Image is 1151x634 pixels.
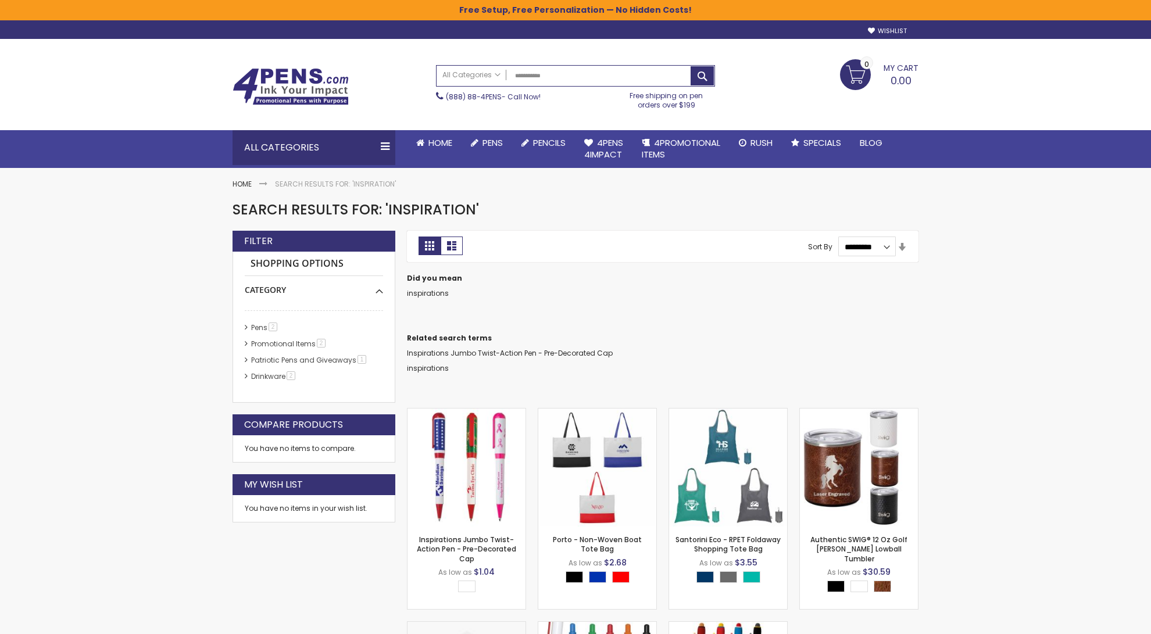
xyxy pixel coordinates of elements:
div: Black [566,571,583,583]
img: Authentic SWIG® 12 Oz Golf Partee Lowball Tumbler [800,409,918,526]
a: Inspirations Jumbo Twist-Action Pen - Pre-Decorated Cap [408,408,526,418]
a: Inspirations Jumbo Twist-Action Pen - Pre-Decorated Cap [407,348,613,358]
dt: Related search terms [407,334,918,343]
div: All Categories [233,130,395,165]
a: Promotional Items2 [248,339,330,349]
div: Category [245,276,383,296]
img: 4Pens Custom Pens and Promotional Products [233,68,349,105]
div: Grey [720,571,737,583]
a: Santorini Eco - RPET Foldaway Shopping Tote Bag [675,535,781,554]
dt: Did you mean [407,274,918,283]
span: 2 [317,339,326,348]
div: Red [612,571,630,583]
img: Santorini Eco - RPET Foldaway Shopping Tote Bag [669,409,787,526]
span: Pens [482,137,503,149]
span: As low as [438,567,472,577]
div: Select A Color [696,571,766,586]
a: Superhero Ellipse Softy Pen with Stylus - Laser Engraved [669,621,787,631]
span: Search results for: 'INSPIRATION' [233,200,479,219]
a: Authentic SWIG® 12 Oz Golf Partee Lowball Tumbler [800,408,918,418]
strong: Compare Products [244,418,343,431]
span: Pencils [533,137,566,149]
span: 0.00 [891,73,911,88]
div: Select A Color [827,581,897,595]
a: Pens2 [248,323,281,332]
span: $2.68 [604,557,627,568]
a: Rush [730,130,782,156]
span: Specials [803,137,841,149]
strong: Grid [419,237,441,255]
span: $30.59 [863,566,891,578]
a: 0.00 0 [840,59,918,88]
span: 4PROMOTIONAL ITEMS [642,137,720,160]
a: inspirations [407,288,449,298]
strong: My Wish List [244,478,303,491]
span: - Call Now! [446,92,541,102]
a: Pens [462,130,512,156]
a: Pencils [512,130,575,156]
a: Home [233,179,252,189]
div: Black [827,581,845,592]
a: Specials [782,130,850,156]
a: All Categories [437,66,506,85]
a: Corkcicle 16 Oz Tumbler [408,621,526,631]
span: Rush [750,137,773,149]
a: Patriotic Pens and Giveaways1 [248,355,370,365]
span: 4Pens 4impact [584,137,623,160]
div: White [850,581,868,592]
a: Porto - Non-Woven Boat Tote Bag [538,408,656,418]
span: As low as [569,558,602,568]
div: You have no items to compare. [233,435,395,463]
a: Porto - Non-Woven Boat Tote Bag [553,535,642,554]
div: Teal [743,571,760,583]
strong: Shopping Options [245,252,383,277]
label: Sort By [808,242,832,252]
a: Blog [850,130,892,156]
a: Axiom Full Color Logo Pens [538,621,656,631]
span: All Categories [442,70,501,80]
span: Home [428,137,452,149]
div: Leather [874,581,891,592]
img: Inspirations Jumbo Twist-Action Pen - Pre-Decorated Cap [408,409,526,526]
span: $1.04 [474,566,495,578]
div: Select A Color [566,571,635,586]
img: Porto - Non-Woven Boat Tote Bag [538,409,656,526]
div: Select A Color [458,581,481,595]
a: 4PROMOTIONALITEMS [632,130,730,168]
span: 1 [358,355,366,364]
div: Blue [589,571,606,583]
a: 4Pens4impact [575,130,632,168]
strong: Filter [244,235,273,248]
span: Blog [860,137,882,149]
a: Santorini Eco - RPET Foldaway Shopping Tote Bag [669,408,787,418]
span: $3.55 [735,557,757,568]
div: Navy Blue [696,571,714,583]
a: Authentic SWIG® 12 Oz Golf [PERSON_NAME] Lowball Tumbler [810,535,907,563]
span: As low as [699,558,733,568]
span: As low as [827,567,861,577]
div: White [458,581,476,592]
a: Drinkware2 [248,371,299,381]
div: Free shipping on pen orders over $199 [618,87,716,110]
div: You have no items in your wish list. [245,504,383,513]
span: 2 [287,371,295,380]
a: (888) 88-4PENS [446,92,502,102]
span: 2 [269,323,277,331]
a: Home [407,130,462,156]
a: Wishlist [868,27,907,35]
a: inspirations [407,363,449,373]
strong: Search results for: 'INSPIRATION' [275,179,396,189]
a: Inspirations Jumbo Twist-Action Pen - Pre-Decorated Cap [417,535,516,563]
span: 0 [864,59,869,70]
